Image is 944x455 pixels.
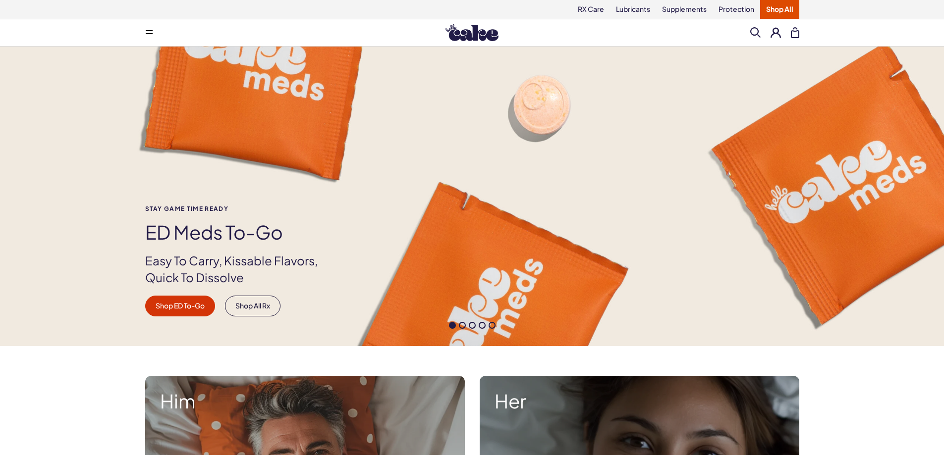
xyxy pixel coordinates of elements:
strong: Her [495,391,784,411]
a: Shop ED To-Go [145,296,215,316]
strong: Him [160,391,450,411]
span: Stay Game time ready [145,205,334,212]
p: Easy To Carry, Kissable Flavors, Quick To Dissolve [145,253,334,286]
a: Shop All Rx [225,296,280,316]
h1: ED Meds to-go [145,222,334,243]
img: Hello Cake [445,24,499,41]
